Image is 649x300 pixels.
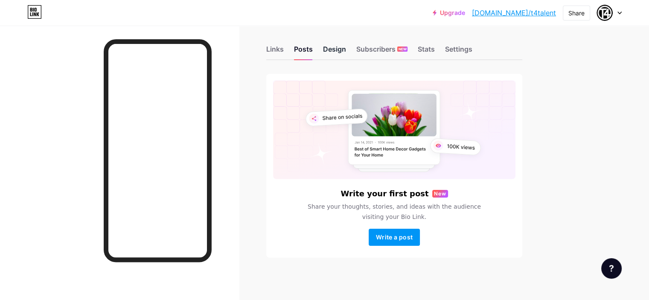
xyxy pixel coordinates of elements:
[294,44,313,59] div: Posts
[433,9,465,16] a: Upgrade
[297,201,491,222] span: Share your thoughts, stories, and ideas with the audience visiting your Bio Link.
[341,189,428,198] h6: Write your first post
[266,44,284,59] div: Links
[399,47,407,52] span: NEW
[434,190,446,198] span: New
[369,229,420,246] button: Write a post
[472,8,556,18] a: [DOMAIN_NAME]/t4talent
[597,5,613,21] img: T4 Talent Reloaded
[418,44,435,59] div: Stats
[323,44,346,59] div: Design
[568,9,585,17] div: Share
[445,44,472,59] div: Settings
[376,233,413,241] span: Write a post
[356,44,407,59] div: Subscribers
